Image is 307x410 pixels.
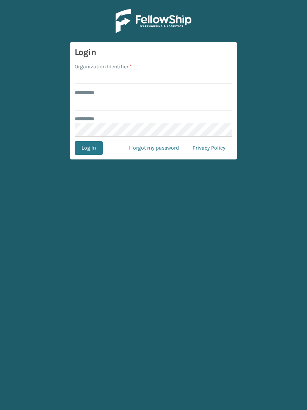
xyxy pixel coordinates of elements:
button: Log In [75,141,103,155]
a: Privacy Policy [186,141,232,155]
label: Organization Identifier [75,63,132,71]
a: I forgot my password [122,141,186,155]
h3: Login [75,47,232,58]
img: Logo [116,9,191,33]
